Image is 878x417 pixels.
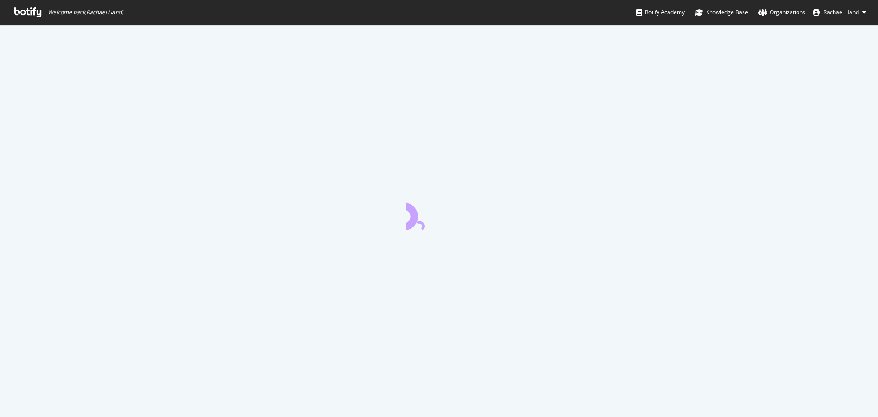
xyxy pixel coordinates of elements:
div: Botify Academy [636,8,685,17]
div: Organizations [758,8,805,17]
button: Rachael Hand [805,5,873,20]
span: Rachael Hand [824,8,859,16]
div: animation [406,197,472,230]
div: Knowledge Base [695,8,748,17]
span: Welcome back, Rachael Hand ! [48,9,123,16]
